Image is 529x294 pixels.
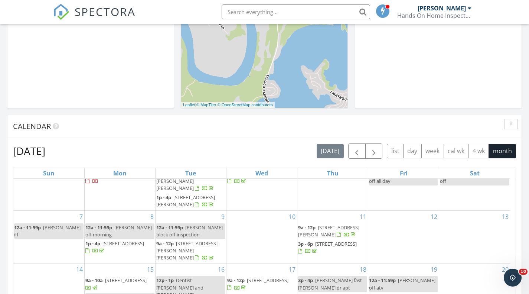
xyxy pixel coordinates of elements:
[53,4,69,20] img: The Best Home Inspection Software - Spectora
[368,210,439,264] td: Go to September 12, 2025
[13,210,84,264] td: Go to September 7, 2025
[358,264,368,275] a: Go to September 18, 2025
[369,277,396,284] span: 12a - 11:59p
[155,210,226,264] td: Go to September 9, 2025
[468,144,489,158] button: 4 wk
[102,240,144,247] span: [STREET_ADDRESS]
[298,224,316,231] span: 9a - 12p
[315,240,357,247] span: [STREET_ADDRESS]
[439,210,510,264] td: Go to September 13, 2025
[226,210,297,264] td: Go to September 10, 2025
[84,157,155,210] td: Go to September 1, 2025
[85,224,112,231] span: 12a - 11:59p
[326,168,340,178] a: Thursday
[85,277,103,284] span: 9a - 10a
[348,143,366,159] button: Previous month
[254,168,270,178] a: Wednesday
[397,12,471,19] div: Hands On Home Inspectors LLC
[440,171,506,184] span: [PERSON_NAME] off
[439,157,510,210] td: Go to September 6, 2025
[489,144,516,158] button: month
[75,264,84,275] a: Go to September 14, 2025
[156,240,174,247] span: 9a - 12p
[156,224,183,231] span: 12a - 11:59p
[53,10,135,26] a: SPECTORA
[84,210,155,264] td: Go to September 8, 2025
[227,277,288,291] a: 9a - 12p [STREET_ADDRESS]
[298,277,362,291] span: [PERSON_NAME] fast [PERSON_NAME] dr apt
[298,223,367,239] a: 9a - 12p [STREET_ADDRESS][PERSON_NAME]
[504,269,522,287] iframe: Intercom live chat
[75,4,135,19] span: SPECTORA
[298,224,359,238] span: [STREET_ADDRESS][PERSON_NAME]
[421,144,444,158] button: week
[387,144,404,158] button: list
[85,277,147,291] a: 9a - 10a [STREET_ADDRESS]
[156,193,225,209] a: 1p - 4p [STREET_ADDRESS][PERSON_NAME]
[297,157,368,210] td: Go to September 4, 2025
[287,264,297,275] a: Go to September 17, 2025
[112,168,128,178] a: Monday
[358,211,368,223] a: Go to September 11, 2025
[85,276,154,292] a: 9a - 10a [STREET_ADDRESS]
[429,264,439,275] a: Go to September 19, 2025
[227,276,296,292] a: 9a - 12p [STREET_ADDRESS]
[418,4,466,12] div: [PERSON_NAME]
[156,194,171,201] span: 1p - 4p
[368,157,439,210] td: Go to September 5, 2025
[369,277,435,291] span: [PERSON_NAME] off atv
[14,224,41,231] span: 12a - 11:59p
[298,240,357,254] a: 3p - 6p [STREET_ADDRESS]
[156,170,225,193] a: [STREET_ADDRESS][PERSON_NAME][PERSON_NAME]
[218,103,273,107] a: © OpenStreetMap contributors
[317,144,344,158] button: [DATE]
[13,121,51,131] span: Calendar
[220,211,226,223] a: Go to September 9, 2025
[298,240,367,256] a: 3p - 6p [STREET_ADDRESS]
[181,102,275,108] div: |
[365,143,383,159] button: Next month
[369,171,435,184] span: [PERSON_NAME] off all day
[105,277,147,284] span: [STREET_ADDRESS]
[247,277,288,284] span: [STREET_ADDRESS]
[298,240,313,247] span: 3p - 6p
[42,168,56,178] a: Sunday
[85,240,144,254] a: 1p - 4p [STREET_ADDRESS]
[156,239,225,263] a: 9a - 12p [STREET_ADDRESS][PERSON_NAME][PERSON_NAME]
[216,264,226,275] a: Go to September 16, 2025
[222,4,370,19] input: Search everything...
[146,264,155,275] a: Go to September 15, 2025
[298,224,359,238] a: 9a - 12p [STREET_ADDRESS][PERSON_NAME]
[85,240,100,247] span: 1p - 4p
[444,144,469,158] button: cal wk
[156,224,223,238] span: [PERSON_NAME] block off inspection
[429,211,439,223] a: Go to September 12, 2025
[500,211,510,223] a: Go to September 13, 2025
[156,194,215,208] span: [STREET_ADDRESS][PERSON_NAME]
[156,171,218,191] a: [STREET_ADDRESS][PERSON_NAME][PERSON_NAME]
[398,168,409,178] a: Friday
[156,240,218,261] span: [STREET_ADDRESS][PERSON_NAME][PERSON_NAME]
[156,194,215,208] a: 1p - 4p [STREET_ADDRESS][PERSON_NAME]
[156,277,174,284] span: 12p - 1p
[85,224,152,238] span: [PERSON_NAME] off morning
[155,157,226,210] td: Go to September 2, 2025
[468,168,481,178] a: Saturday
[149,211,155,223] a: Go to September 8, 2025
[519,269,528,275] span: 10
[226,157,297,210] td: Go to September 3, 2025
[183,103,195,107] a: Leaflet
[85,239,154,255] a: 1p - 4p [STREET_ADDRESS]
[13,143,45,158] h2: [DATE]
[78,211,84,223] a: Go to September 7, 2025
[184,168,197,178] a: Tuesday
[14,224,81,238] span: [PERSON_NAME] iff
[13,157,84,210] td: Go to August 31, 2025
[403,144,422,158] button: day
[500,264,510,275] a: Go to September 20, 2025
[227,277,245,284] span: 9a - 12p
[156,240,218,261] a: 9a - 12p [STREET_ADDRESS][PERSON_NAME][PERSON_NAME]
[297,210,368,264] td: Go to September 11, 2025
[287,211,297,223] a: Go to September 10, 2025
